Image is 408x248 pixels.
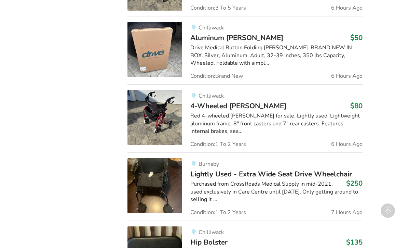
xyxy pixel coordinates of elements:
span: Condition: 1 To 2 Years [190,210,246,215]
a: mobility-4-wheeled walkerChilliwack4-Wheeled [PERSON_NAME]$80Red 4-wheeled [PERSON_NAME] for sale... [127,84,362,152]
span: Hip Bolster [190,237,228,247]
span: 6 Hours Ago [331,141,363,147]
span: Chilliwack [199,92,224,100]
div: Drive Medical Button Folding [PERSON_NAME]. BRAND NEW IN BOX. Silver, Aluminum, Adult, 32-39 inch... [190,44,362,67]
a: mobility-lightly used - extra wide seat drive wheelchairBurnabyLightly Used - Extra Wide Seat Dri... [127,152,362,221]
span: 7 Hours Ago [331,210,363,215]
img: mobility-4-wheeled walker [127,90,182,145]
span: Lightly Used - Extra Wide Seat Drive Wheelchair [190,169,352,179]
img: mobility-lightly used - extra wide seat drive wheelchair [127,158,182,213]
a: mobility-aluminum walkerChilliwackAluminum [PERSON_NAME]$50Drive Medical Button Folding [PERSON_N... [127,16,362,84]
div: Purchased from CrossRoads Medical Supply in mid-2021, used exclusively in Care Centre until [DATE... [190,180,362,204]
div: Red 4-wheeled [PERSON_NAME] for sale. Lightly used. Lightweight aluminum frame. 8" front casters ... [190,112,362,136]
span: Aluminum [PERSON_NAME] [190,33,283,42]
span: Condition: Brand New [190,73,243,79]
span: 6 Hours Ago [331,73,363,79]
h3: $80 [350,101,363,110]
span: Burnaby [199,160,219,168]
h3: $250 [346,179,363,188]
h3: $135 [346,238,363,247]
img: mobility-aluminum walker [127,22,182,77]
span: Condition: 3 To 5 Years [190,5,246,11]
h3: $50 [350,33,363,42]
span: 4-Wheeled [PERSON_NAME] [190,101,286,111]
span: 6 Hours Ago [331,5,363,11]
span: Chilliwack [199,228,224,236]
span: Chilliwack [199,24,224,32]
span: Condition: 1 To 2 Years [190,141,246,147]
